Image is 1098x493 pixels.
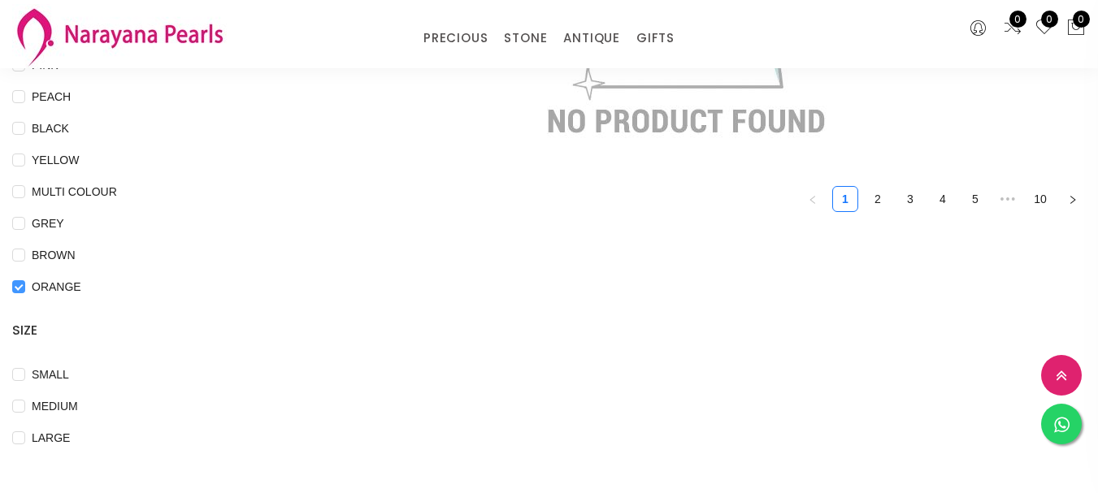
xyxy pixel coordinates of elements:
[1009,11,1026,28] span: 0
[25,88,77,106] span: PEACH
[865,186,891,212] li: 2
[25,365,76,383] span: SMALL
[963,187,987,211] a: 5
[800,186,826,212] button: left
[897,186,923,212] li: 3
[423,26,488,50] a: PRECIOUS
[25,429,76,447] span: LARGE
[1003,18,1022,39] a: 0
[1060,186,1086,212] button: right
[504,26,547,50] a: STONE
[808,195,818,205] span: left
[25,214,71,232] span: GREY
[1073,11,1090,28] span: 0
[563,26,620,50] a: ANTIQUE
[12,321,238,340] h4: SIZE
[25,151,85,169] span: YELLOW
[25,278,88,296] span: ORANGE
[1060,186,1086,212] li: Next Page
[1068,195,1078,205] span: right
[1041,11,1058,28] span: 0
[898,187,922,211] a: 3
[832,186,858,212] li: 1
[931,187,955,211] a: 4
[1066,18,1086,39] button: 0
[25,119,76,137] span: BLACK
[25,246,82,264] span: BROWN
[833,187,857,211] a: 1
[866,187,890,211] a: 2
[25,397,85,415] span: MEDIUM
[1028,187,1052,211] a: 10
[1027,186,1053,212] li: 10
[636,26,675,50] a: GIFTS
[930,186,956,212] li: 4
[800,186,826,212] li: Previous Page
[25,183,124,201] span: MULTI COLOUR
[962,186,988,212] li: 5
[995,186,1021,212] span: •••
[995,186,1021,212] li: Next 5 Pages
[1035,18,1054,39] a: 0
